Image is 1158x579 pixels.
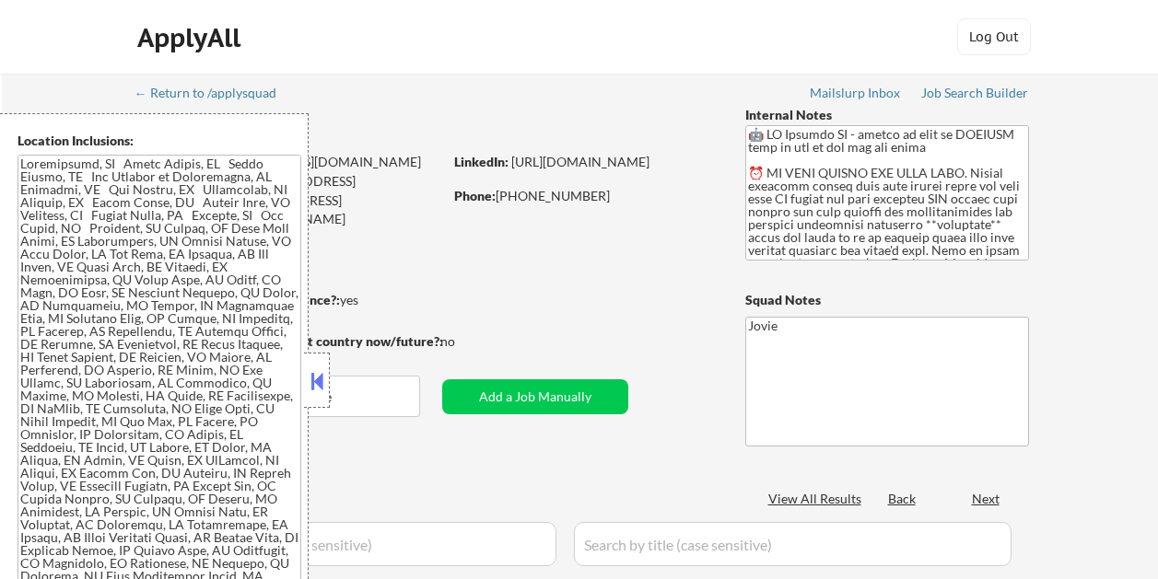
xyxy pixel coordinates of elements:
[957,18,1031,55] button: Log Out
[810,86,902,104] a: Mailslurp Inbox
[745,106,1029,124] div: Internal Notes
[511,154,649,169] a: [URL][DOMAIN_NAME]
[745,291,1029,309] div: Squad Notes
[454,188,496,203] strong: Phone:
[137,22,246,53] div: ApplyAll
[454,187,715,205] div: [PHONE_NUMBER]
[135,87,294,99] div: ← Return to /applysquad
[18,132,301,150] div: Location Inclusions:
[972,490,1001,508] div: Next
[888,490,918,508] div: Back
[442,379,628,414] button: Add a Job Manually
[142,522,556,566] input: Search by company (case sensitive)
[440,332,493,351] div: no
[574,522,1012,566] input: Search by title (case sensitive)
[135,86,294,104] a: ← Return to /applysquad
[768,490,867,508] div: View All Results
[921,86,1029,104] a: Job Search Builder
[454,154,509,169] strong: LinkedIn:
[921,87,1029,99] div: Job Search Builder
[810,87,902,99] div: Mailslurp Inbox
